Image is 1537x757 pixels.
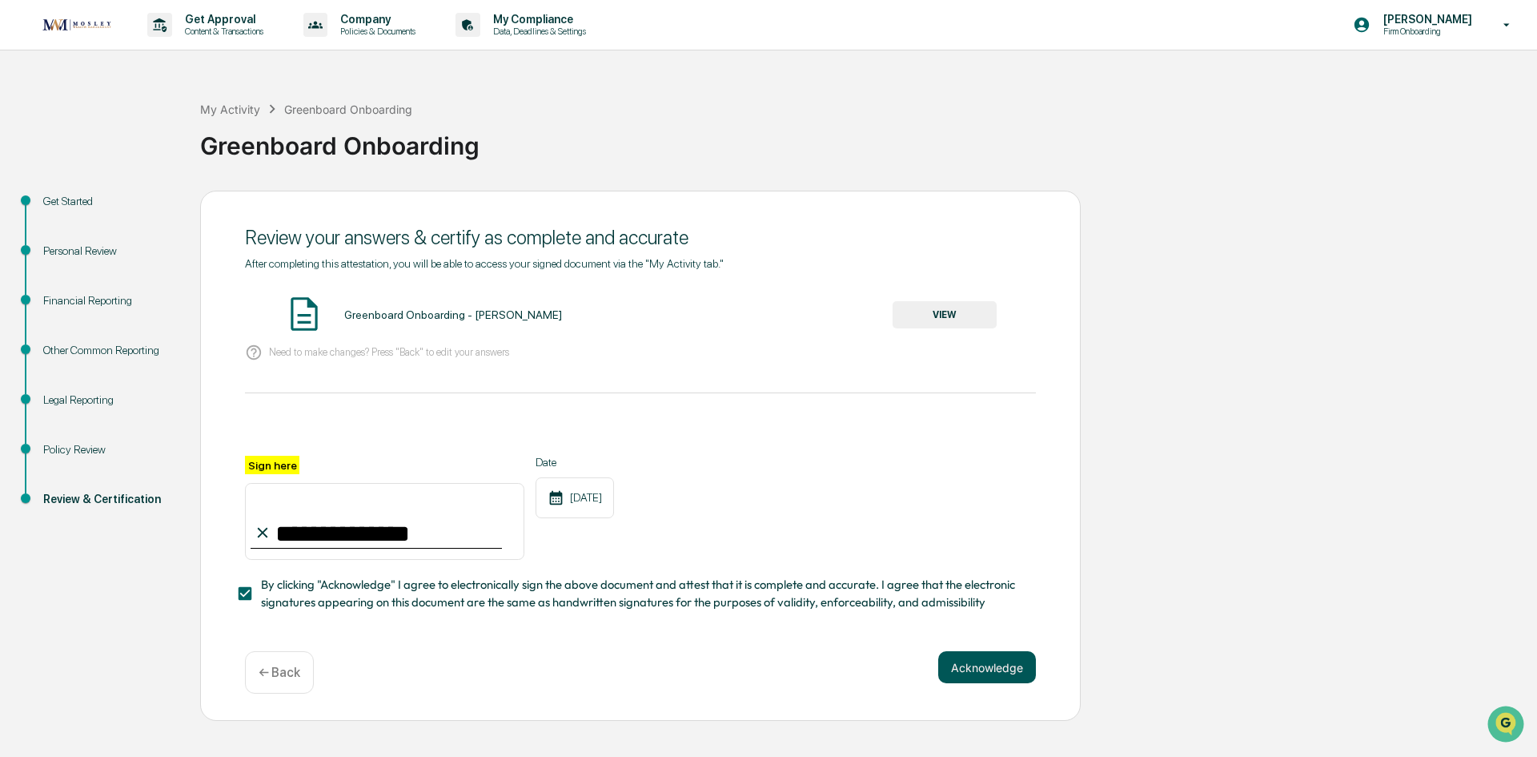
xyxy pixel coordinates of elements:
[327,26,423,37] p: Policies & Documents
[261,576,1023,612] span: By clicking "Acknowledge" I agree to electronically sign the above document and attest that it is...
[172,13,271,26] p: Get Approval
[480,13,594,26] p: My Compliance
[245,257,724,270] span: After completing this attestation, you will be able to access your signed document via the "My Ac...
[269,346,509,358] p: Need to make changes? Press "Back" to edit your answers
[480,26,594,37] p: Data, Deadlines & Settings
[43,342,175,359] div: Other Common Reporting
[200,103,260,116] div: My Activity
[893,301,997,328] button: VIEW
[1370,13,1480,26] p: [PERSON_NAME]
[272,127,291,147] button: Start new chat
[32,202,103,218] span: Preclearance
[38,14,115,35] img: logo
[245,226,1036,249] div: Review your answers & certify as complete and accurate
[16,123,45,151] img: 1746055101610-c473b297-6a78-478c-a979-82029cc54cd1
[344,308,562,321] div: Greenboard Onboarding - [PERSON_NAME]
[43,243,175,260] div: Personal Review
[16,34,291,59] p: How can we help?
[132,202,199,218] span: Attestations
[43,292,175,309] div: Financial Reporting
[327,13,423,26] p: Company
[43,193,175,210] div: Get Started
[43,491,175,508] div: Review & Certification
[54,139,203,151] div: We're available if you need us!
[284,103,412,116] div: Greenboard Onboarding
[16,203,29,216] div: 🖐️
[116,203,129,216] div: 🗄️
[1486,704,1529,747] iframe: Open customer support
[259,665,300,680] p: ← Back
[536,456,614,469] label: Date
[159,272,194,284] span: Pylon
[10,226,107,255] a: 🔎Data Lookup
[245,456,299,474] label: Sign here
[536,477,614,518] div: [DATE]
[172,26,271,37] p: Content & Transactions
[110,195,205,224] a: 🗄️Attestations
[284,294,324,334] img: Document Icon
[10,195,110,224] a: 🖐️Preclearance
[43,441,175,458] div: Policy Review
[938,651,1036,683] button: Acknowledge
[1370,26,1480,37] p: Firm Onboarding
[200,119,1529,160] div: Greenboard Onboarding
[32,232,101,248] span: Data Lookup
[113,271,194,284] a: Powered byPylon
[54,123,263,139] div: Start new chat
[16,234,29,247] div: 🔎
[43,392,175,409] div: Legal Reporting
